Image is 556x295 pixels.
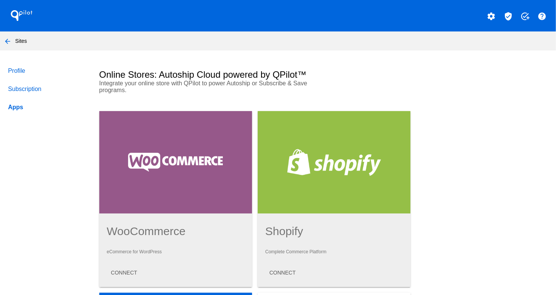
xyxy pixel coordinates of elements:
p: Complete Commerce Platform [265,249,403,254]
button: CONNECT [105,266,143,279]
a: Subscription [6,80,86,98]
h1: Shopify [265,225,403,238]
h1: QPilot [6,8,37,23]
p: eCommerce for WordPress [107,249,244,254]
mat-icon: settings [487,12,496,21]
button: CONNECT [263,266,302,279]
mat-icon: verified_user [504,12,513,21]
a: Apps [6,98,86,116]
span: CONNECT [111,270,137,276]
p: Integrate your online store with QPilot to power Autoship or Subscribe & Save programs. [99,80,326,94]
h2: Online Stores: Autoship Cloud powered by QPilot™ [99,69,307,80]
mat-icon: arrow_back [3,37,12,46]
mat-icon: add_task [520,12,529,21]
span: CONNECT [269,270,296,276]
a: Profile [6,62,86,80]
h1: WooCommerce [107,225,244,238]
mat-icon: help [537,12,547,21]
